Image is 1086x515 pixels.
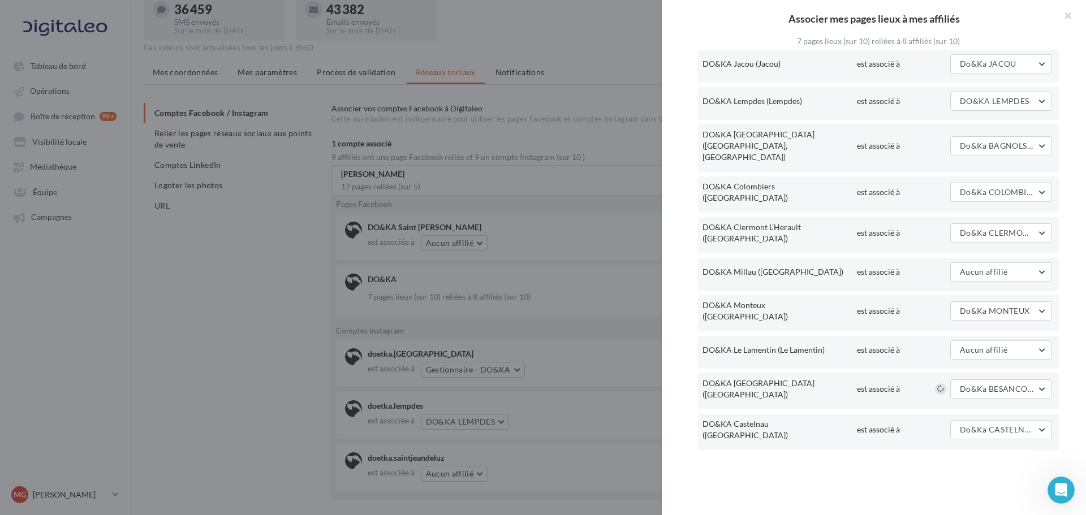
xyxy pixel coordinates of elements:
[703,418,853,441] div: DO&KA Castelnau ([GEOGRAPHIC_DATA])
[853,383,913,395] div: est associé à
[960,96,1029,106] span: DO&KA LEMPDES
[960,187,1041,197] span: Do&Ka COLOMBIERS
[853,140,913,152] div: est associé à
[950,379,1052,399] button: Do&Ka BESANCON
[703,378,853,400] div: DO&KA [GEOGRAPHIC_DATA] ([GEOGRAPHIC_DATA])
[703,96,853,107] div: DO&KA Lempdes (Lempdes)
[703,222,853,244] div: DO&KA Clermont L'Herault ([GEOGRAPHIC_DATA])
[853,187,913,198] div: est associé à
[950,420,1052,439] button: Do&Ka CASTELNAU
[950,223,1052,243] button: Do&Ka CLERMONT L'HERAULT
[703,58,853,70] div: DO&KA Jacou (Jacou)
[960,306,1030,315] span: Do&Ka MONTEUX
[960,425,1036,434] span: Do&Ka CASTELNAU
[960,228,1077,237] span: Do&Ka CLERMONT L'HERAULT
[950,301,1052,321] button: Do&Ka MONTEUX
[950,340,1052,360] button: Aucun affilié
[853,266,913,278] div: est associé à
[853,58,913,70] div: est associé à
[1048,477,1075,504] iframe: Intercom live chat
[703,181,853,204] div: DO&KA Colombiers ([GEOGRAPHIC_DATA])
[960,384,1034,393] span: Do&Ka BESANCON
[950,136,1052,155] button: Do&Ka BAGNOLS-SUR-CEZE
[853,96,913,107] div: est associé à
[680,14,1068,24] h2: Associer mes pages lieux à mes affiliés
[703,300,853,322] div: DO&KA Monteux ([GEOGRAPHIC_DATA])
[698,37,1059,45] div: 7 pages lieux (sur 10) reliées à 8 affiliés (sur 10)
[950,262,1052,282] button: Aucun affilié
[853,227,913,239] div: est associé à
[703,129,853,163] div: DO&KA [GEOGRAPHIC_DATA] ([GEOGRAPHIC_DATA], [GEOGRAPHIC_DATA])
[950,92,1052,111] button: DO&KA LEMPDES
[853,305,913,317] div: est associé à
[960,345,1008,354] span: Aucun affilié
[853,424,913,435] div: est associé à
[960,267,1008,276] span: Aucun affilié
[960,59,1016,68] span: Do&Ka JACOU
[703,266,853,278] div: DO&KA Millau ([GEOGRAPHIC_DATA])
[950,183,1052,202] button: Do&Ka COLOMBIERS
[703,344,853,356] div: DO&KA Le Lamentin (Le Lamentin)
[950,54,1052,73] button: Do&Ka JACOU
[853,344,913,356] div: est associé à
[960,141,1069,150] span: Do&Ka BAGNOLS-SUR-CEZE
